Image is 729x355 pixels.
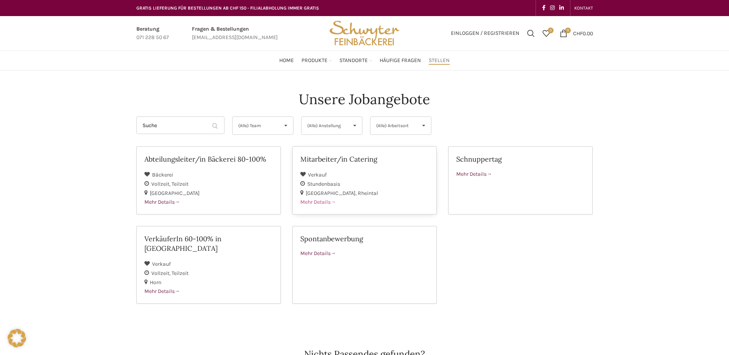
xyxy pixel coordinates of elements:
a: VerkäuferIn 60-100% in [GEOGRAPHIC_DATA] Verkauf Vollzeit Teilzeit Horn Mehr Details [136,226,281,304]
span: Rheintal [358,190,378,196]
span: Stundenbasis [307,181,340,187]
a: Häufige Fragen [380,53,421,68]
h2: Spontanbewerbung [300,234,429,244]
a: Stellen [429,53,450,68]
a: Standorte [339,53,372,68]
span: Mehr Details [300,250,336,257]
img: Bäckerei Schwyter [327,16,402,51]
a: Schnuppertag Mehr Details [448,146,593,214]
a: 0 CHF0.00 [556,26,597,41]
span: Home [279,57,294,64]
span: Mehr Details [144,199,180,205]
div: Secondary navigation [570,0,597,16]
span: Verkauf [308,172,327,178]
span: [GEOGRAPHIC_DATA] [150,190,200,196]
span: ▾ [416,117,431,134]
a: Mitarbeiter/in Catering Verkauf Stundenbasis [GEOGRAPHIC_DATA] Rheintal Mehr Details [292,146,437,214]
span: Teilzeit [172,181,188,187]
span: Horn [150,279,161,286]
h2: Abteilungsleiter/in Bäckerei 80-100% [144,154,273,164]
span: Vollzeit [151,181,172,187]
span: (Alle) Anstellung [307,117,344,134]
a: Einloggen / Registrieren [447,26,523,41]
span: Einloggen / Registrieren [451,31,519,36]
a: Infobox link [192,25,278,42]
div: Meine Wunschliste [539,26,554,41]
span: (Alle) Arbeitsort [376,117,413,134]
span: 0 [565,28,571,33]
span: ▾ [278,117,293,134]
a: Facebook social link [540,3,548,13]
bdi: 0.00 [573,30,593,36]
span: [GEOGRAPHIC_DATA] [306,190,358,196]
span: ▾ [347,117,362,134]
span: Mehr Details [144,288,180,294]
span: Mehr Details [456,171,492,177]
a: 0 [539,26,554,41]
span: Vollzeit [151,270,172,276]
span: Produkte [301,57,328,64]
input: Suche [136,116,224,134]
span: Häufige Fragen [380,57,421,64]
a: Produkte [301,53,332,68]
div: Main navigation [133,53,597,68]
span: Bäckerei [152,172,173,178]
a: Instagram social link [548,3,557,13]
a: Linkedin social link [557,3,566,13]
span: Verkauf [152,261,171,267]
a: Abteilungsleiter/in Bäckerei 80-100% Bäckerei Vollzeit Teilzeit [GEOGRAPHIC_DATA] Mehr Details [136,146,281,214]
span: Stellen [429,57,450,64]
span: Mehr Details [300,199,336,205]
h2: Schnuppertag [456,154,585,164]
a: Home [279,53,294,68]
a: Site logo [327,29,402,36]
a: Suchen [523,26,539,41]
a: KONTAKT [574,0,593,16]
a: Infobox link [136,25,169,42]
span: Teilzeit [172,270,188,276]
span: KONTAKT [574,5,593,11]
h2: Mitarbeiter/in Catering [300,154,429,164]
span: CHF [573,30,583,36]
h2: VerkäuferIn 60-100% in [GEOGRAPHIC_DATA] [144,234,273,253]
span: Standorte [339,57,368,64]
h4: Unsere Jobangebote [299,90,430,109]
a: Spontanbewerbung Mehr Details [292,226,437,304]
span: 0 [548,28,554,33]
span: GRATIS LIEFERUNG FÜR BESTELLUNGEN AB CHF 150 - FILIALABHOLUNG IMMER GRATIS [136,5,319,11]
span: (Alle) Team [238,117,275,134]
